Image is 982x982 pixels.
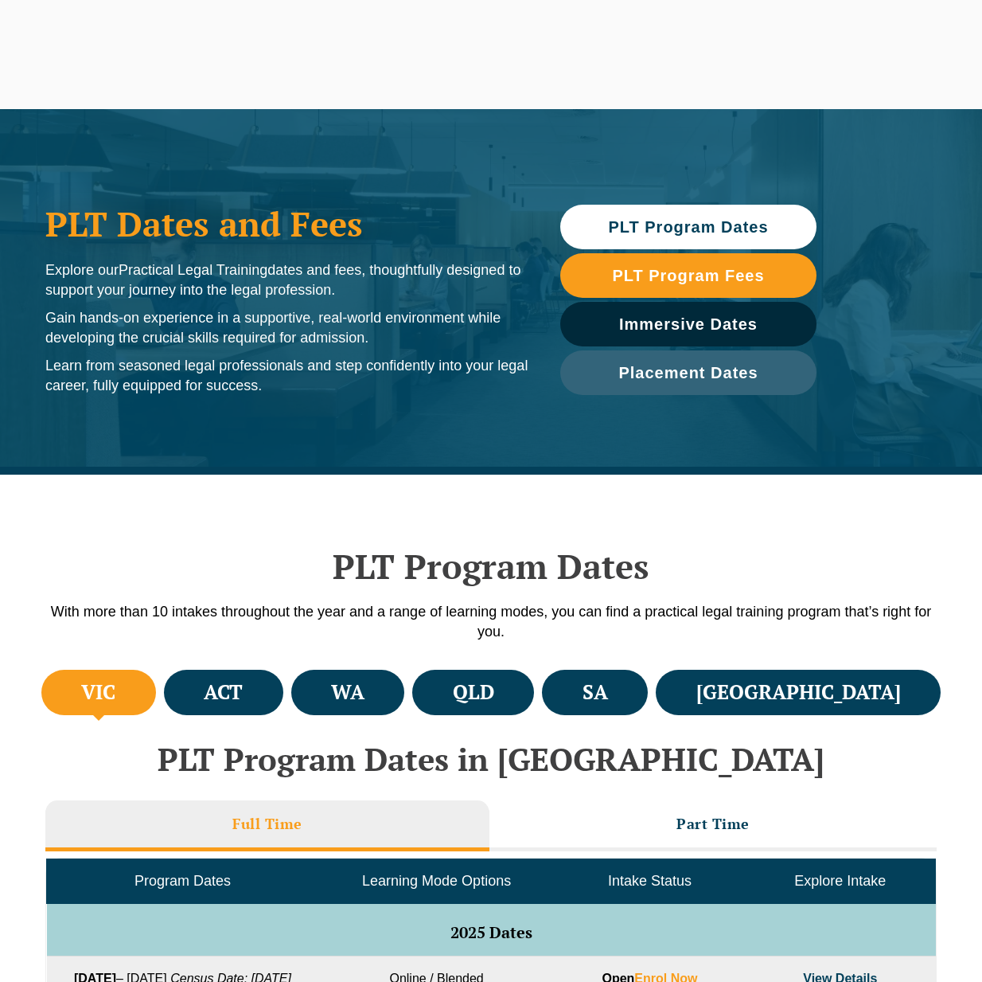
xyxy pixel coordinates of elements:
h4: SA [583,679,608,706]
a: Immersive Dates [560,302,816,346]
a: PLT Program Dates [560,205,816,249]
h3: Part Time [676,815,750,833]
h2: PLT Program Dates [37,546,945,586]
h3: Full Time [232,815,302,833]
a: PLT Program Fees [560,253,816,298]
span: Intake Status [608,873,692,889]
span: Practical Legal Training [119,262,267,278]
h4: QLD [453,679,494,706]
p: With more than 10 intakes throughout the year and a range of learning modes, you can find a pract... [37,602,945,642]
p: Explore our dates and fees, thoughtfully designed to support your journey into the legal profession. [45,260,528,300]
span: Program Dates [134,873,231,889]
h4: ACT [204,679,243,706]
p: Learn from seasoned legal professionals and step confidently into your legal career, fully equipp... [45,356,528,396]
span: Immersive Dates [619,316,758,332]
h4: VIC [81,679,115,706]
span: 2025 Dates [450,921,532,943]
span: Learning Mode Options [362,873,511,889]
span: PLT Program Dates [608,219,768,235]
h4: WA [331,679,364,706]
span: Placement Dates [618,365,758,381]
h4: [GEOGRAPHIC_DATA] [696,679,901,706]
span: PLT Program Fees [612,268,764,284]
h2: PLT Program Dates in [GEOGRAPHIC_DATA] [37,741,945,777]
span: Explore Intake [794,873,886,889]
h1: PLT Dates and Fees [45,204,528,244]
p: Gain hands-on experience in a supportive, real-world environment while developing the crucial ski... [45,308,528,348]
a: Placement Dates [560,350,816,395]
